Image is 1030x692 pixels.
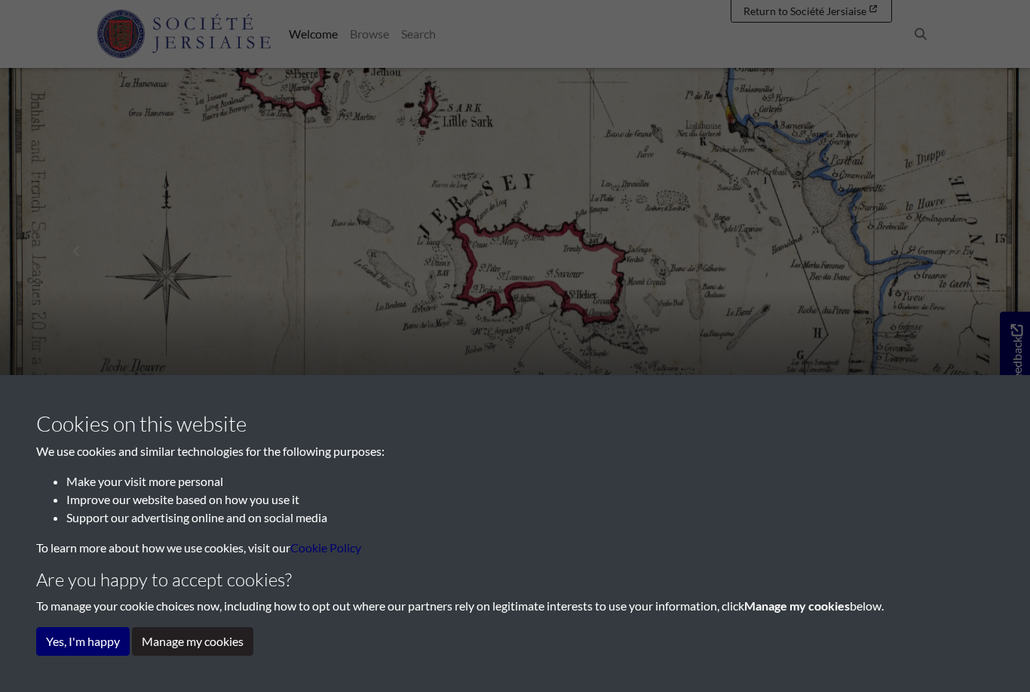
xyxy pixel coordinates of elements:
[36,627,130,656] button: Yes, I'm happy
[132,627,253,656] button: Manage my cookies
[66,491,994,509] li: Improve our website based on how you use it
[290,540,361,555] a: learn more about cookies
[36,539,994,557] p: To learn more about how we use cookies, visit our
[36,411,994,437] h3: Cookies on this website
[36,597,994,615] p: To manage your cookie choices now, including how to opt out where our partners rely on legitimate...
[36,569,994,591] h4: Are you happy to accept cookies?
[66,509,994,527] li: Support our advertising online and on social media
[744,598,850,613] strong: Manage my cookies
[66,472,994,491] li: Make your visit more personal
[36,442,994,460] p: We use cookies and similar technologies for the following purposes:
